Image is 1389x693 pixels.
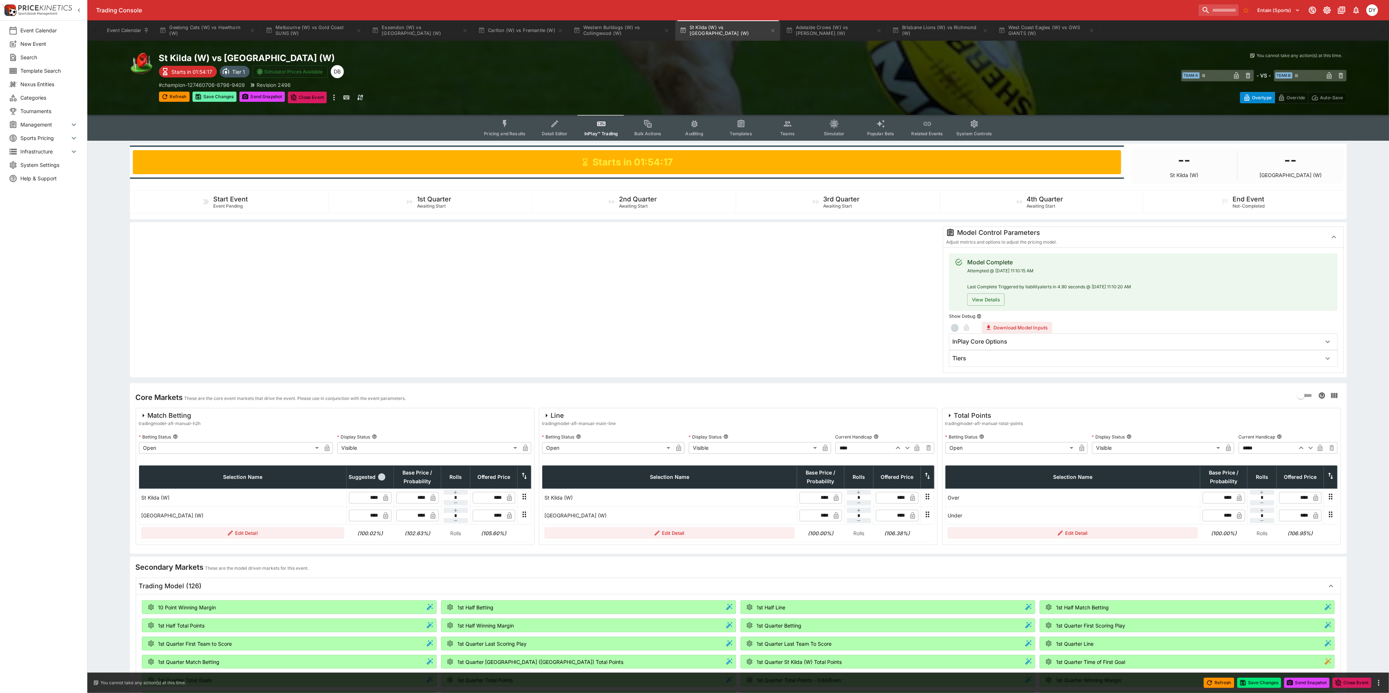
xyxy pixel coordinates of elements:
[1202,529,1245,537] h6: (100.00%)
[977,314,982,319] button: Show Debug
[569,20,674,41] button: Western Bulldogs (W) vs Collingwood (W)
[544,527,795,539] button: Edit Detail
[337,442,520,454] div: Visible
[994,20,1099,41] button: West Coast Eagles (W) vs GWS GIANTS (W)
[1092,442,1223,454] div: Visible
[20,148,70,155] span: Infrastructure
[20,107,78,115] span: Tournaments
[1285,150,1297,170] h1: --
[867,131,894,136] span: Popular Bets
[288,92,327,103] button: Close Event
[876,529,918,537] h6: (106.38%)
[139,442,321,454] div: Open
[172,68,213,76] p: Starts in 01:54:17
[1350,4,1363,17] button: Notifications
[730,131,752,136] span: Templates
[457,658,623,666] p: 1st Quarter [GEOGRAPHIC_DATA] ([GEOGRAPHIC_DATA]) Total Points
[1277,434,1282,439] button: Current Handicap
[396,529,439,537] h6: (102.63%)
[443,529,468,537] p: Rolls
[757,622,802,629] p: 1st Quarter Betting
[257,81,291,89] p: Revision 2496
[689,434,722,440] p: Display Status
[20,134,70,142] span: Sports Pricing
[1321,4,1334,17] button: Toggle light/dark mode
[139,582,202,590] h5: Trading Model (126)
[1233,195,1264,203] h5: End Event
[1170,172,1198,178] p: St Kilda (W)
[1275,72,1293,79] span: Team B
[20,121,70,128] span: Management
[844,466,873,489] th: Rolls
[824,131,844,136] span: Simulator
[723,434,729,439] button: Display Status
[1233,203,1265,209] span: Not-Completed
[542,411,616,420] div: Line
[945,442,1076,454] div: Open
[2,3,17,17] img: PriceKinetics Logo
[1277,466,1324,489] th: Offered Price
[213,195,248,203] h5: Start Event
[948,527,1198,539] button: Edit Detail
[139,411,201,420] div: Match Betting
[349,529,392,537] h6: (100.02%)
[1250,529,1274,537] p: Rolls
[457,640,527,648] p: 1st Quarter Last Scoring Play
[982,322,1052,333] button: Download Model Inputs
[20,67,78,75] span: Template Search
[1259,172,1322,178] p: [GEOGRAPHIC_DATA] (W)
[967,258,1131,267] div: Model Complete
[457,622,514,629] p: 1st Half Winning Margin
[542,489,797,506] td: St Kilda (W)
[1257,72,1271,79] h6: - VS -
[1284,678,1330,688] button: Send Snapshot
[1240,4,1252,16] button: No Bookmarks
[945,434,978,440] p: Betting Status
[967,293,1005,306] button: View Details
[634,131,661,136] span: Bulk Actions
[1240,92,1275,103] button: Overtype
[949,313,975,319] p: Show Debug
[542,434,575,440] p: Betting Status
[686,131,703,136] span: Auditing
[130,52,153,76] img: australian_rules.png
[945,506,1200,524] td: Under
[136,393,183,402] h4: Core Markets
[331,65,344,78] div: Dylan Brown
[945,466,1200,489] th: Selection Name
[457,604,493,611] p: 1st Half Betting
[576,434,581,439] button: Betting Status
[1200,466,1247,489] th: Base Price / Probability
[417,195,451,203] h5: 1st Quarter
[1056,604,1109,611] p: 1st Half Match Betting
[253,65,328,78] button: Simulator Prices Available
[542,420,616,427] span: tradingmodel-afl-manual-main-line
[1240,92,1347,103] div: Start From
[155,20,260,41] button: Geelong Cats (W) vs Hawthorn (W)
[619,203,648,209] span: Awaiting Start
[592,156,673,168] h1: Starts in 01:54:17
[799,529,842,537] h6: (100.00%)
[472,529,515,537] h6: (105.60%)
[330,92,338,103] button: more
[846,529,871,537] p: Rolls
[20,27,78,34] span: Event Calendar
[18,5,72,11] img: PriceKinetics
[1306,4,1319,17] button: Connected to PK
[159,52,753,64] h2: Copy To Clipboard
[136,562,204,572] h4: Secondary Markets
[337,434,370,440] p: Display Status
[945,420,1023,427] span: tradingmodel-afl-manual-total-points
[1320,94,1343,101] p: Auto-Save
[946,228,1321,237] div: Model Control Parameters
[797,466,844,489] th: Base Price / Probability
[945,489,1200,506] td: Over
[139,420,201,427] span: tradingmodel-afl-manual-h2h
[239,92,285,102] button: Send Snapshot
[757,640,832,648] p: 1st Quarter Last Team To Score
[394,466,441,489] th: Base Price / Probability
[139,466,346,489] th: Selection Name
[100,680,186,686] p: You cannot take any action(s) at this time.
[18,12,57,15] img: Sportsbook Management
[1183,72,1200,79] span: Team A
